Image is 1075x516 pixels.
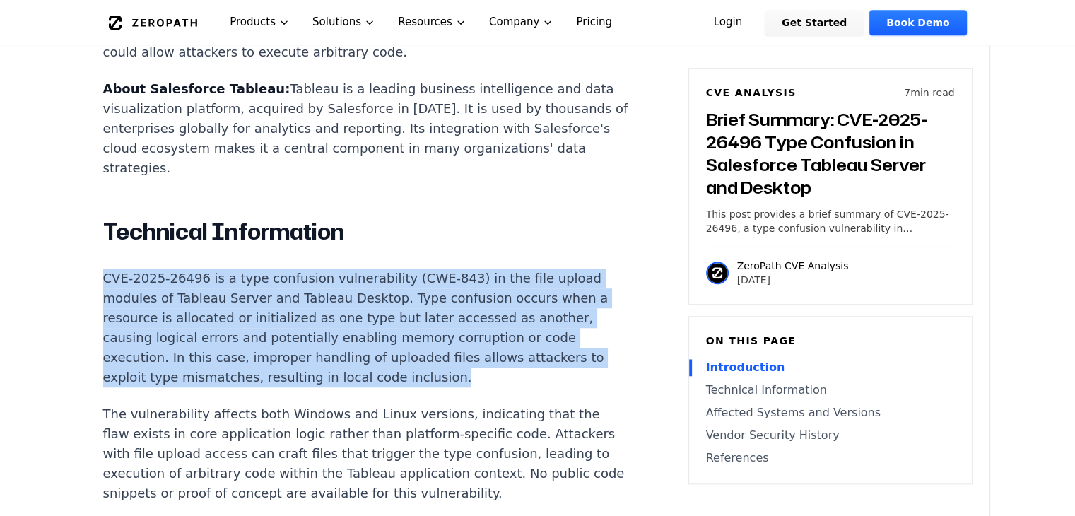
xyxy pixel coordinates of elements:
h2: Technical Information [103,218,629,246]
a: Affected Systems and Versions [706,404,955,421]
a: Login [697,10,760,35]
a: Vendor Security History [706,427,955,444]
h6: On this page [706,334,955,348]
a: Technical Information [706,382,955,399]
a: References [706,450,955,467]
p: The vulnerability affects both Windows and Linux versions, indicating that the flaw exists in cor... [103,404,629,503]
p: [DATE] [737,273,849,287]
strong: About Salesforce Tableau: [103,81,290,96]
h3: Brief Summary: CVE-2025-26496 Type Confusion in Salesforce Tableau Server and Desktop [706,108,955,199]
p: 7 min read [904,86,954,100]
p: ZeroPath CVE Analysis [737,259,849,273]
p: CVE-2025-26496 is a type confusion vulnerability (CWE-843) in the file upload modules of Tableau ... [103,269,629,387]
a: Get Started [765,10,864,35]
p: Tableau is a leading business intelligence and data visualization platform, acquired by Salesforc... [103,79,629,178]
h6: CVE Analysis [706,86,797,100]
img: ZeroPath CVE Analysis [706,262,729,284]
p: This post provides a brief summary of CVE-2025-26496, a type confusion vulnerability in Salesforc... [706,207,955,235]
a: Book Demo [869,10,966,35]
a: Introduction [706,359,955,376]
